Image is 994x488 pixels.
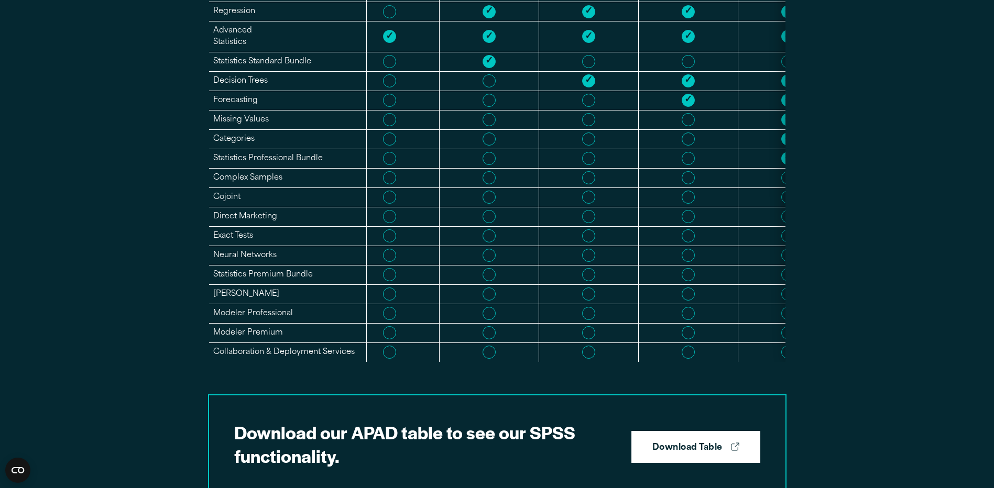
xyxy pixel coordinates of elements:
[209,110,366,129] td: Missing Values
[209,265,366,284] td: Statistics Premium Bundle
[209,71,366,91] td: Decision Trees
[209,187,366,207] td: Cojoint
[631,431,760,463] a: Download Table
[209,52,366,71] td: Statistics Standard Bundle
[209,246,366,265] td: Neural Networks
[209,342,366,362] td: Collaboration & Deployment Services
[652,441,723,455] strong: Download Table
[209,226,366,246] td: Exact Tests
[209,91,366,110] td: Forecasting
[209,323,366,342] td: Modeler Premium
[209,2,366,21] td: Regression
[209,304,366,323] td: Modeler Professional
[234,420,601,468] h2: Download our APAD table to see our SPSS functionality.
[209,284,366,304] td: [PERSON_NAME]
[209,129,366,149] td: Categories
[209,207,366,226] td: Direct Marketing
[209,149,366,168] td: Statistics Professional Bundle
[209,21,366,52] td: Advanced Statistics
[209,168,366,187] td: Complex Samples
[5,458,30,483] button: Open CMP widget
